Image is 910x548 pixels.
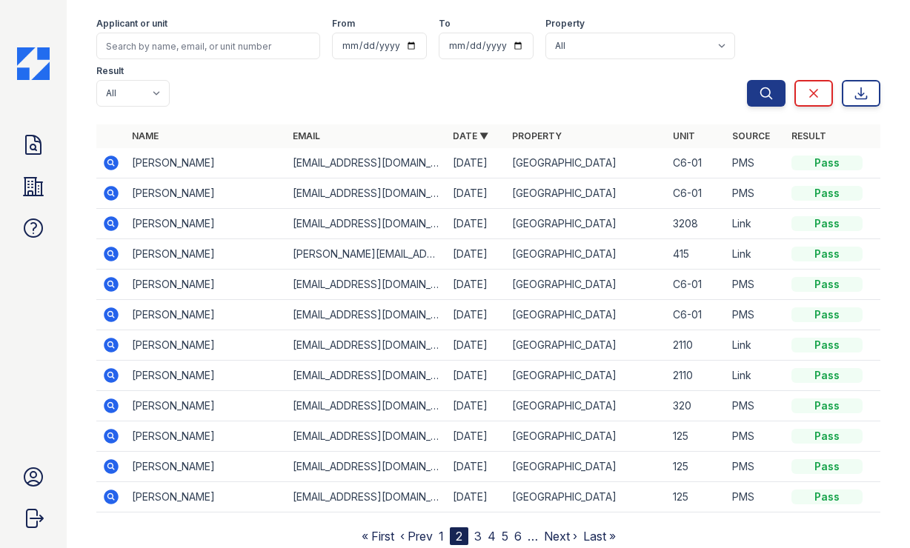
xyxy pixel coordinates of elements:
[506,330,667,361] td: [GEOGRAPHIC_DATA]
[450,527,468,545] div: 2
[506,482,667,512] td: [GEOGRAPHIC_DATA]
[545,18,585,30] label: Property
[474,529,482,544] a: 3
[447,300,506,330] td: [DATE]
[667,300,726,330] td: C6-01
[726,452,786,482] td: PMS
[791,307,863,322] div: Pass
[453,130,488,141] a: Date ▼
[791,398,863,413] div: Pass
[512,130,562,141] a: Property
[400,529,433,544] a: ‹ Prev
[791,489,863,504] div: Pass
[667,452,726,482] td: 125
[506,300,667,330] td: [GEOGRAPHIC_DATA]
[791,130,826,141] a: Result
[726,209,786,239] td: Link
[506,148,667,178] td: [GEOGRAPHIC_DATA]
[726,482,786,512] td: PMS
[726,421,786,452] td: PMS
[726,300,786,330] td: PMS
[667,330,726,361] td: 2110
[726,178,786,209] td: PMS
[791,186,863,201] div: Pass
[506,178,667,209] td: [GEOGRAPHIC_DATA]
[126,148,287,178] td: [PERSON_NAME]
[726,391,786,421] td: PMS
[667,239,726,270] td: 415
[447,452,506,482] td: [DATE]
[506,421,667,452] td: [GEOGRAPHIC_DATA]
[332,18,355,30] label: From
[506,209,667,239] td: [GEOGRAPHIC_DATA]
[667,270,726,300] td: C6-01
[126,482,287,512] td: [PERSON_NAME]
[502,529,508,544] a: 5
[126,421,287,452] td: [PERSON_NAME]
[17,47,50,80] img: CE_Icon_Blue-c292c112584629df590d857e76928e9f676e5b41ef8f769ba2f05ee15b207248.png
[447,178,506,209] td: [DATE]
[447,361,506,391] td: [DATE]
[732,130,770,141] a: Source
[667,148,726,178] td: C6-01
[447,148,506,178] td: [DATE]
[439,529,444,544] a: 1
[667,391,726,421] td: 320
[514,529,522,544] a: 6
[287,300,448,330] td: [EMAIL_ADDRESS][DOMAIN_NAME]
[96,65,124,77] label: Result
[726,148,786,178] td: PMS
[287,178,448,209] td: [EMAIL_ADDRESS][DOMAIN_NAME]
[126,178,287,209] td: [PERSON_NAME]
[544,529,577,544] a: Next ›
[447,239,506,270] td: [DATE]
[287,209,448,239] td: [EMAIL_ADDRESS][DOMAIN_NAME]
[287,361,448,391] td: [EMAIL_ADDRESS][DOMAIN_NAME]
[791,429,863,444] div: Pass
[506,270,667,300] td: [GEOGRAPHIC_DATA]
[96,33,320,59] input: Search by name, email, or unit number
[791,156,863,170] div: Pass
[447,330,506,361] td: [DATE]
[791,247,863,261] div: Pass
[126,209,287,239] td: [PERSON_NAME]
[126,391,287,421] td: [PERSON_NAME]
[791,338,863,352] div: Pass
[126,239,287,270] td: [PERSON_NAME]
[506,391,667,421] td: [GEOGRAPHIC_DATA]
[447,270,506,300] td: [DATE]
[528,527,538,545] span: …
[667,178,726,209] td: C6-01
[362,529,394,544] a: « First
[726,270,786,300] td: PMS
[447,482,506,512] td: [DATE]
[447,209,506,239] td: [DATE]
[726,330,786,361] td: Link
[667,361,726,391] td: 2110
[506,361,667,391] td: [GEOGRAPHIC_DATA]
[447,421,506,452] td: [DATE]
[726,239,786,270] td: Link
[791,459,863,474] div: Pass
[791,368,863,383] div: Pass
[287,239,448,270] td: [PERSON_NAME][EMAIL_ADDRESS][DOMAIN_NAME]
[126,452,287,482] td: [PERSON_NAME]
[287,421,448,452] td: [EMAIL_ADDRESS][DOMAIN_NAME]
[667,209,726,239] td: 3208
[488,529,496,544] a: 4
[287,452,448,482] td: [EMAIL_ADDRESS][DOMAIN_NAME]
[673,130,695,141] a: Unit
[791,277,863,292] div: Pass
[287,482,448,512] td: [EMAIL_ADDRESS][DOMAIN_NAME]
[132,130,159,141] a: Name
[506,452,667,482] td: [GEOGRAPHIC_DATA]
[667,482,726,512] td: 125
[126,361,287,391] td: [PERSON_NAME]
[96,18,167,30] label: Applicant or unit
[293,130,320,141] a: Email
[447,391,506,421] td: [DATE]
[791,216,863,231] div: Pass
[287,148,448,178] td: [EMAIL_ADDRESS][DOMAIN_NAME]
[126,330,287,361] td: [PERSON_NAME]
[126,300,287,330] td: [PERSON_NAME]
